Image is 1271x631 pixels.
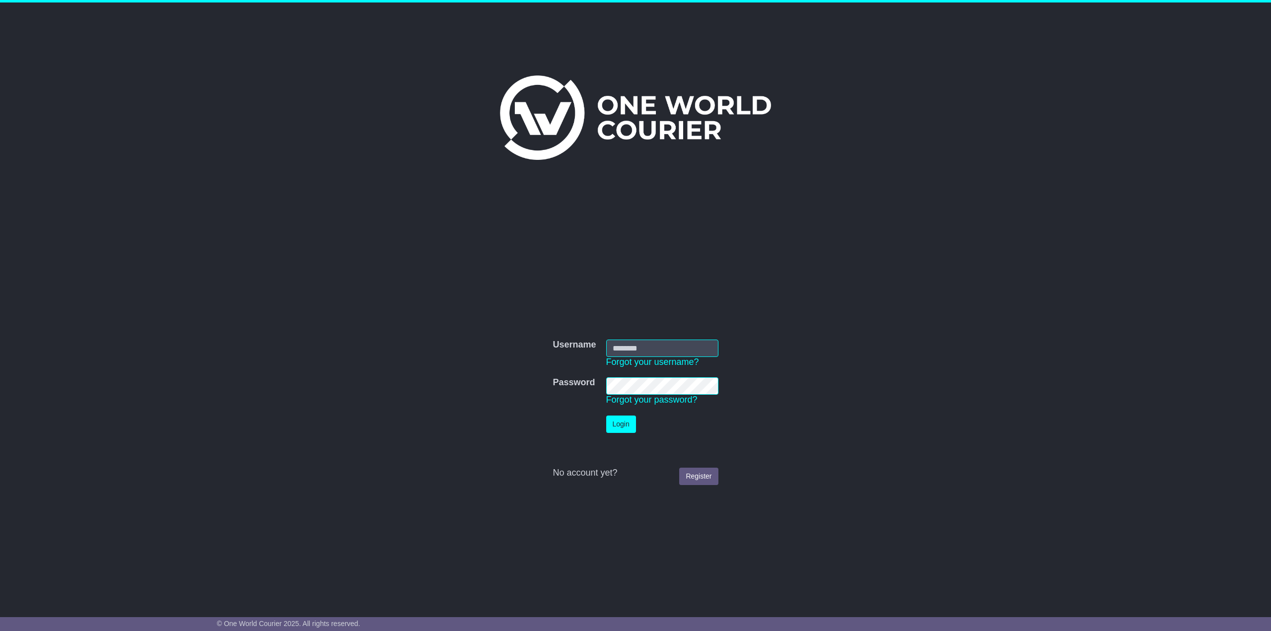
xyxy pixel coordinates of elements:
[606,395,698,405] a: Forgot your password?
[553,340,596,351] label: Username
[553,468,718,479] div: No account yet?
[679,468,718,485] a: Register
[500,75,771,160] img: One World
[606,416,636,433] button: Login
[606,357,699,367] a: Forgot your username?
[217,620,360,628] span: © One World Courier 2025. All rights reserved.
[553,377,595,388] label: Password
